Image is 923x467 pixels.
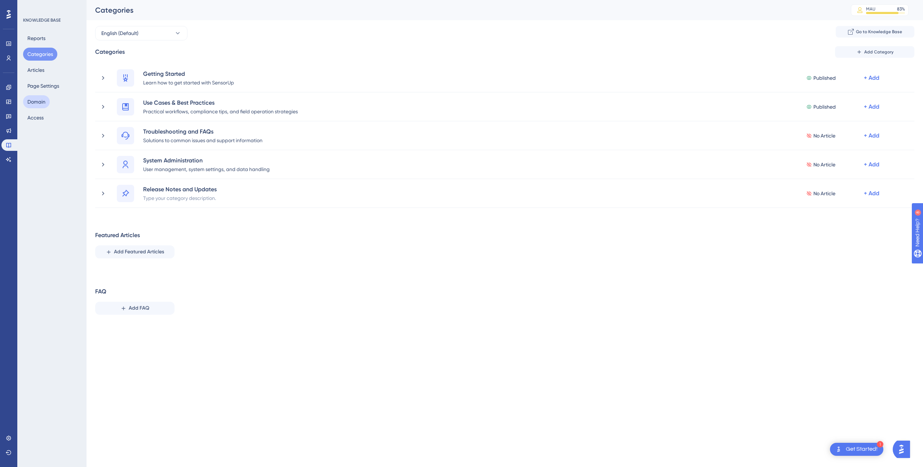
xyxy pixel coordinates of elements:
button: English (Default) [95,26,187,40]
div: KNOWLEDGE BASE [23,17,61,23]
span: Need Help? [17,2,45,10]
div: Open Get Started! checklist, remaining modules: 1 [830,443,883,456]
span: Add Category [864,49,893,55]
div: Learn how to get started with SensorUp [143,78,234,87]
span: Published [813,102,836,111]
button: Add FAQ [95,302,175,315]
div: Get Started! [846,445,878,453]
iframe: UserGuiding AI Assistant Launcher [893,438,914,460]
button: Categories [23,48,57,61]
div: Solutions to common issues and support information [143,136,263,144]
button: Access [23,111,48,124]
div: Use Cases & Best Practices [143,98,298,107]
div: + Add [864,102,879,111]
div: Troubleshooting and FAQs [143,127,263,136]
div: Featured Articles [95,231,140,240]
div: Type your category description. [143,193,217,202]
button: Page Settings [23,79,63,92]
span: No Article [813,189,835,198]
span: Add Featured Articles [114,248,164,256]
span: No Article [813,160,835,169]
div: Getting Started [143,69,234,78]
div: FAQ [95,287,106,296]
div: User management, system settings, and data handling [143,165,270,173]
div: Categories [95,48,125,56]
button: Domain [23,95,50,108]
div: 8 [50,4,52,9]
span: English (Default) [101,29,138,38]
span: Go to Knowledge Base [856,29,902,35]
div: Practical workflows, compliance tips, and field operation strategies [143,107,298,115]
div: 83 % [897,6,905,12]
div: System Administration [143,156,270,165]
span: Published [813,74,836,82]
button: Add Category [835,46,914,58]
div: + Add [864,131,879,140]
div: + Add [864,160,879,169]
img: launcher-image-alternative-text [834,445,843,454]
button: Articles [23,64,49,77]
span: Add FAQ [129,304,149,313]
div: + Add [864,74,879,82]
div: MAU [866,6,875,12]
div: + Add [864,189,879,198]
div: Release Notes and Updates [143,185,217,193]
div: Categories [95,5,833,15]
button: Reports [23,32,50,45]
button: Go to Knowledge Base [836,26,914,38]
button: Add Featured Articles [95,245,175,258]
div: 1 [877,441,883,448]
span: No Article [813,131,835,140]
